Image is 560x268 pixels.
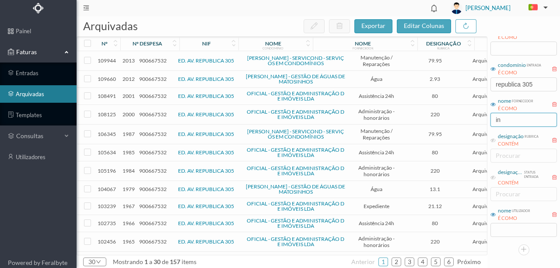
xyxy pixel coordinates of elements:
[351,258,375,265] span: anterior
[14,48,62,56] span: Faturas
[96,149,118,156] span: 105634
[407,57,463,64] span: 79.95
[378,258,388,266] li: 1
[444,258,454,266] li: 6
[262,46,283,50] div: condomínio
[247,55,344,66] a: [PERSON_NAME] - SERVICOND - SERVIÇOS EM CONDOMÍNIOS
[498,207,511,215] div: nome
[521,1,551,15] button: PT
[418,258,427,266] li: 4
[247,108,344,120] a: OFICIAL - GESTÃO E ADMINISTRAÇÃO DE IMÓVEIS LDA
[524,132,539,139] div: rubrica
[407,149,463,156] span: 80
[139,93,167,99] span: 900667532
[407,203,463,209] span: 21.12
[407,76,463,82] span: 2.93
[162,258,168,265] span: de
[96,186,118,192] span: 104067
[498,69,541,77] div: É COMO
[350,186,402,192] span: Água
[96,238,118,245] span: 102456
[178,93,234,99] a: ED. AV. REPUBLICA 305
[168,258,182,265] span: 157
[247,128,344,140] a: [PERSON_NAME] - SERVICOND - SERVIÇOS EM CONDOMÍNIOS
[428,3,440,14] i: icon: bell
[354,19,392,33] button: exportar
[498,168,523,176] div: designação
[498,140,539,148] div: CONTÉM
[139,220,167,226] span: 900667532
[96,167,118,174] span: 105196
[350,76,402,82] span: Água
[101,40,108,47] div: nº
[350,108,402,121] span: Administração - honorários
[467,203,516,209] span: Arquivo Despesa
[247,217,344,229] a: OFICIAL - GESTÃO E ADMINISTRAÇÃO DE IMÓVEIS LDA
[247,146,344,158] a: OFICIAL - GESTÃO E ADMINISTRAÇÃO DE IMÓVEIS LDA
[122,238,135,245] span: 1965
[467,57,516,64] span: Arquivo Despesa
[96,76,118,82] span: 109660
[265,40,281,47] div: nome
[407,131,463,137] span: 79.95
[96,111,118,118] span: 108125
[407,111,463,118] span: 220
[407,186,463,192] span: 13.1
[467,131,516,137] span: Arquivo Despesa
[355,40,371,47] div: nome
[96,220,118,226] span: 102735
[178,220,234,226] a: ED. AV. REPUBLICA 305
[511,207,530,213] div: utilizador
[178,76,234,82] a: ED. AV. REPUBLICA 305
[139,57,167,64] span: 900667532
[457,258,481,265] span: próximo
[498,179,549,187] div: CONTÉM
[133,40,162,47] div: nº despesa
[178,167,234,174] a: ED. AV. REPUBLICA 305
[139,149,167,156] span: 900667532
[498,34,520,41] div: É COMO
[182,258,196,265] span: items
[139,111,167,118] span: 900667532
[498,132,524,140] div: designação
[350,220,402,226] span: Assistência 24h
[407,93,463,99] span: 80
[498,215,530,222] div: É COMO
[247,165,344,177] a: OFICIAL - GESTÃO E ADMINISTRAÇÃO DE IMÓVEIS LDA
[350,54,402,67] span: Manutenção / Reparações
[122,149,135,156] span: 1985
[122,220,135,226] span: 1966
[16,132,60,140] span: consultas
[407,220,463,226] span: 80
[247,90,344,102] a: OFICIAL - GESTÃO E ADMINISTRAÇÃO DE IMÓVEIS LDA
[397,19,451,33] button: editar colunas
[361,22,385,29] span: exportar
[467,149,516,156] span: Arquivo Despesa
[511,97,533,104] div: fornecedor
[498,97,511,105] div: nome
[83,5,89,11] i: icon: menu-fold
[202,40,211,47] div: nif
[523,168,549,179] div: status entrada
[178,186,234,192] a: ED. AV. REPUBLICA 305
[350,93,402,99] span: Assistência 24h
[122,203,135,209] span: 1967
[467,220,516,226] span: Arquivo Despesa
[139,203,167,209] span: 900667532
[498,105,533,112] div: É COMO
[467,76,516,82] span: Arquivo Despesa
[122,186,135,192] span: 1979
[96,131,118,137] span: 106345
[467,93,516,99] span: Arquivo Despesa
[178,203,234,209] a: ED. AV. REPUBLICA 305
[350,128,402,141] span: Manutenção / Reparações
[178,111,234,118] a: ED. AV. REPUBLICA 305
[139,167,167,174] span: 900667532
[178,57,234,64] a: ED. AV. REPUBLICA 305
[350,149,402,156] span: Assistência 24h
[122,167,135,174] span: 1984
[247,236,344,247] a: OFICIAL - GESTÃO E ADMINISTRAÇÃO DE IMÓVEIS LDA
[526,61,541,68] div: entrada
[498,61,526,69] div: condomínio
[178,238,234,245] a: ED. AV. REPUBLICA 305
